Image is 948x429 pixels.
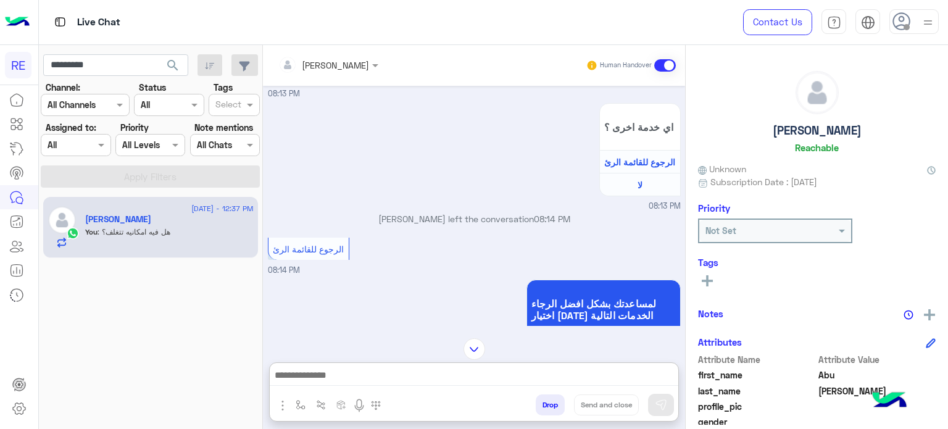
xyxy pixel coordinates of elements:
[818,385,936,398] span: Ali
[604,157,675,167] span: الرجوع للقائمة الرئ
[316,400,326,410] img: Trigger scenario
[698,257,936,268] h6: Tags
[795,142,839,153] h6: Reachable
[818,415,936,428] span: null
[46,121,96,134] label: Assigned to:
[85,214,151,225] h5: Abu Ali
[710,175,817,188] span: Subscription Date : [DATE]
[904,310,913,320] img: notes
[638,180,642,190] span: لا
[5,9,30,35] img: Logo
[120,121,149,134] label: Priority
[698,415,816,428] span: gender
[920,15,936,30] img: profile
[268,212,681,225] p: [PERSON_NAME] left the conversation
[311,394,331,415] button: Trigger scenario
[48,206,76,234] img: defaultAdmin.png
[273,244,344,254] span: الرجوع للقائمة الرئ
[796,72,838,114] img: defaultAdmin.png
[827,15,841,30] img: tab
[698,369,816,381] span: first_name
[275,398,290,413] img: send attachment
[536,394,565,415] button: Drop
[336,400,346,410] img: create order
[214,98,241,114] div: Select
[574,394,639,415] button: Send and close
[331,394,352,415] button: create order
[924,309,935,320] img: add
[821,9,846,35] a: tab
[655,399,667,411] img: send message
[464,338,485,360] img: scroll
[194,121,253,134] label: Note mentions
[698,400,816,413] span: profile_pic
[818,369,936,381] span: Abu
[649,201,681,212] span: 08:13 PM
[77,14,120,31] p: Live Chat
[268,89,300,98] span: 08:13 PM
[41,165,260,188] button: Apply Filters
[352,398,367,413] img: send voice note
[868,380,911,423] img: hulul-logo.png
[46,81,80,94] label: Channel:
[165,58,180,73] span: search
[743,9,812,35] a: Contact Us
[85,227,98,236] span: You
[773,123,862,138] h5: [PERSON_NAME]
[604,121,676,133] span: اي خدمة اخرى ؟
[158,54,188,81] button: search
[698,353,816,366] span: Attribute Name
[698,162,746,175] span: Unknown
[291,394,311,415] button: select flow
[698,336,742,348] h6: Attributes
[600,60,652,70] small: Human Handover
[268,265,300,275] span: 08:14 PM
[214,81,233,94] label: Tags
[534,214,570,224] span: 08:14 PM
[67,227,79,239] img: WhatsApp
[698,385,816,398] span: last_name
[296,400,306,410] img: select flow
[531,298,676,321] span: لمساعدتك بشكل افضل الرجاء اختيار [DATE] الخدمات التالية
[818,353,936,366] span: Attribute Value
[5,52,31,78] div: RE
[98,227,170,236] span: هل فيه امكانيه تتغلف؟
[371,401,381,410] img: make a call
[698,202,730,214] h6: Priority
[191,203,253,214] span: [DATE] - 12:37 PM
[861,15,875,30] img: tab
[139,81,166,94] label: Status
[698,308,723,319] h6: Notes
[52,14,68,30] img: tab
